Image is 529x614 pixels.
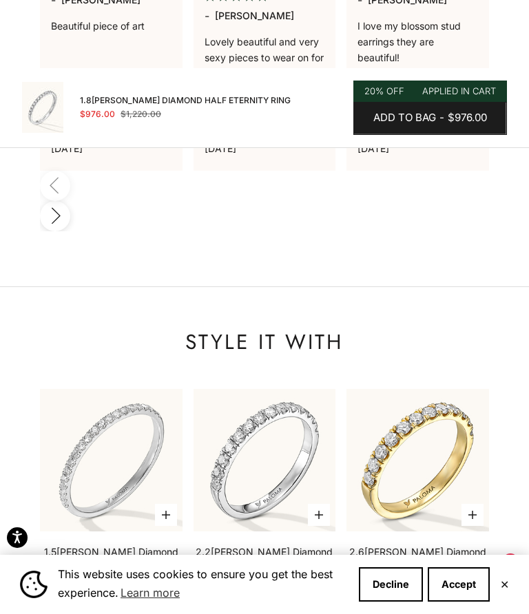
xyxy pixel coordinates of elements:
[500,580,509,589] button: Close
[118,582,182,603] a: Learn more
[40,545,183,573] a: 1.5[PERSON_NAME] Diamond Half Eternity Ring
[194,545,336,573] a: 2.2[PERSON_NAME] Diamond Half Eternity Ring
[364,84,404,98] div: 20% Off
[80,107,115,121] sale-price: $976.00
[205,7,209,25] div: -
[205,140,325,156] p: [DATE]
[22,82,63,133] img: #WhiteGold
[20,571,48,598] img: Cookie banner
[194,389,336,531] img: #WhiteGold
[422,84,496,98] div: Applied in cart
[448,109,487,127] span: $976.00
[40,328,490,356] p: STYLE IT WITH
[353,102,507,135] button: Add to bag-$976.00
[215,8,294,24] p: [PERSON_NAME]
[357,140,478,156] p: [DATE]
[51,18,172,34] p: Beautiful piece of art
[359,567,423,602] button: Decline
[58,566,348,603] span: This website uses cookies to ensure you get the best experience.
[121,107,161,121] compare-at-price: $1,220.00
[80,94,291,107] span: 1.8[PERSON_NAME] Diamond Half Eternity Ring
[205,34,325,97] p: Lovely beautiful and very sexy pieces to wear on for everyday use. Paloma Diamonds sparkle so muc...
[346,545,489,573] a: 2.6[PERSON_NAME] Diamond Half Eternity Ring
[51,140,172,156] p: [DATE]
[373,109,436,127] span: Add to bag
[40,389,183,531] img: #WhiteGold
[428,567,490,602] button: Accept
[357,18,478,65] p: I love my blossom stud earrings they are beautiful!
[346,389,489,531] img: #YellowGold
